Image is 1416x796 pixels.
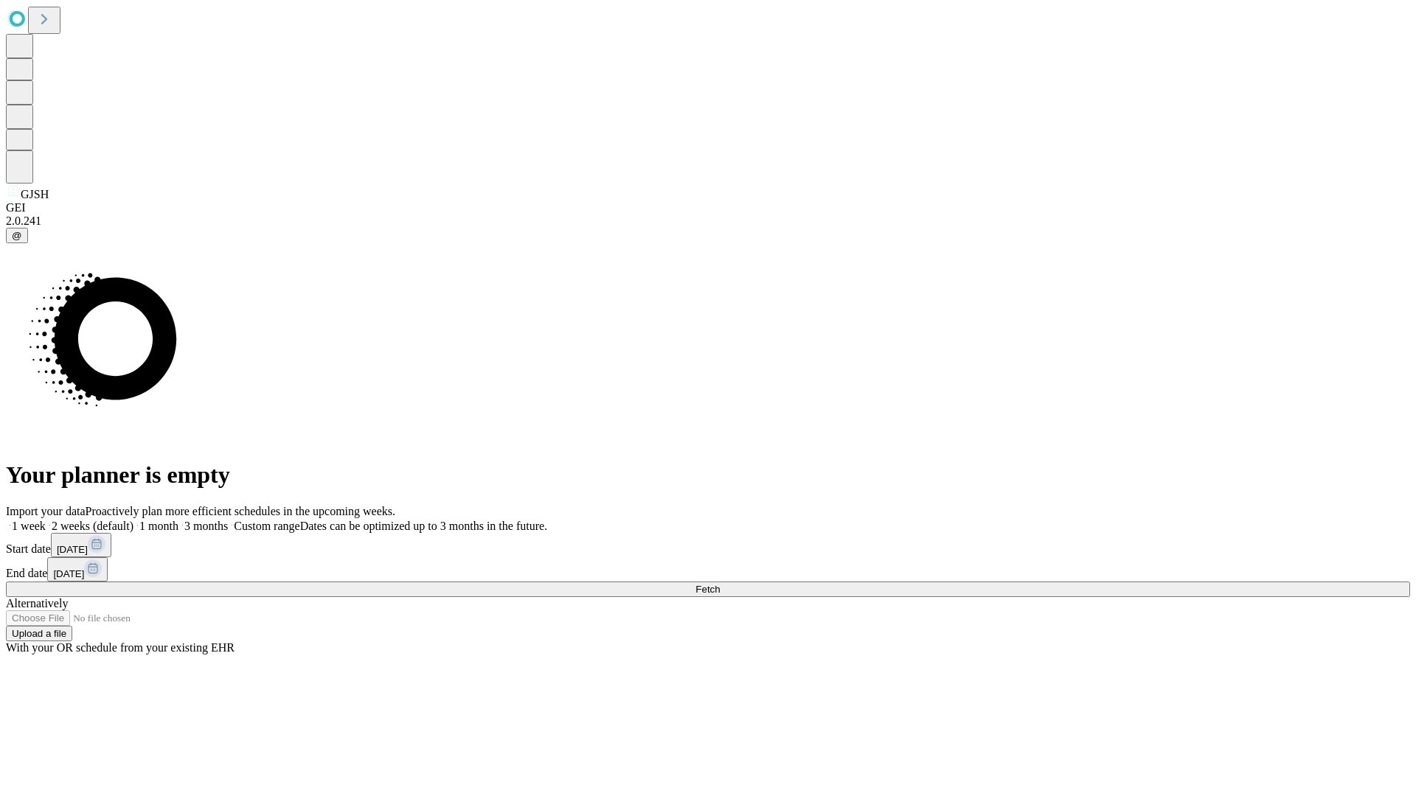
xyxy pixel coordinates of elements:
span: 1 week [12,520,46,532]
button: Fetch [6,582,1410,597]
span: 2 weeks (default) [52,520,133,532]
button: Upload a file [6,626,72,641]
span: Dates can be optimized up to 3 months in the future. [300,520,547,532]
span: @ [12,230,22,241]
span: GJSH [21,188,49,200]
span: Fetch [695,584,720,595]
div: End date [6,557,1410,582]
div: GEI [6,201,1410,214]
button: @ [6,228,28,243]
div: Start date [6,533,1410,557]
span: Custom range [234,520,299,532]
span: [DATE] [57,544,88,555]
span: 3 months [184,520,228,532]
h1: Your planner is empty [6,461,1410,489]
button: [DATE] [51,533,111,557]
span: Proactively plan more efficient schedules in the upcoming weeks. [86,505,395,517]
span: 1 month [139,520,178,532]
span: Alternatively [6,597,68,610]
span: Import your data [6,505,86,517]
div: 2.0.241 [6,214,1410,228]
button: [DATE] [47,557,108,582]
span: With your OR schedule from your existing EHR [6,641,235,654]
span: [DATE] [53,568,84,579]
